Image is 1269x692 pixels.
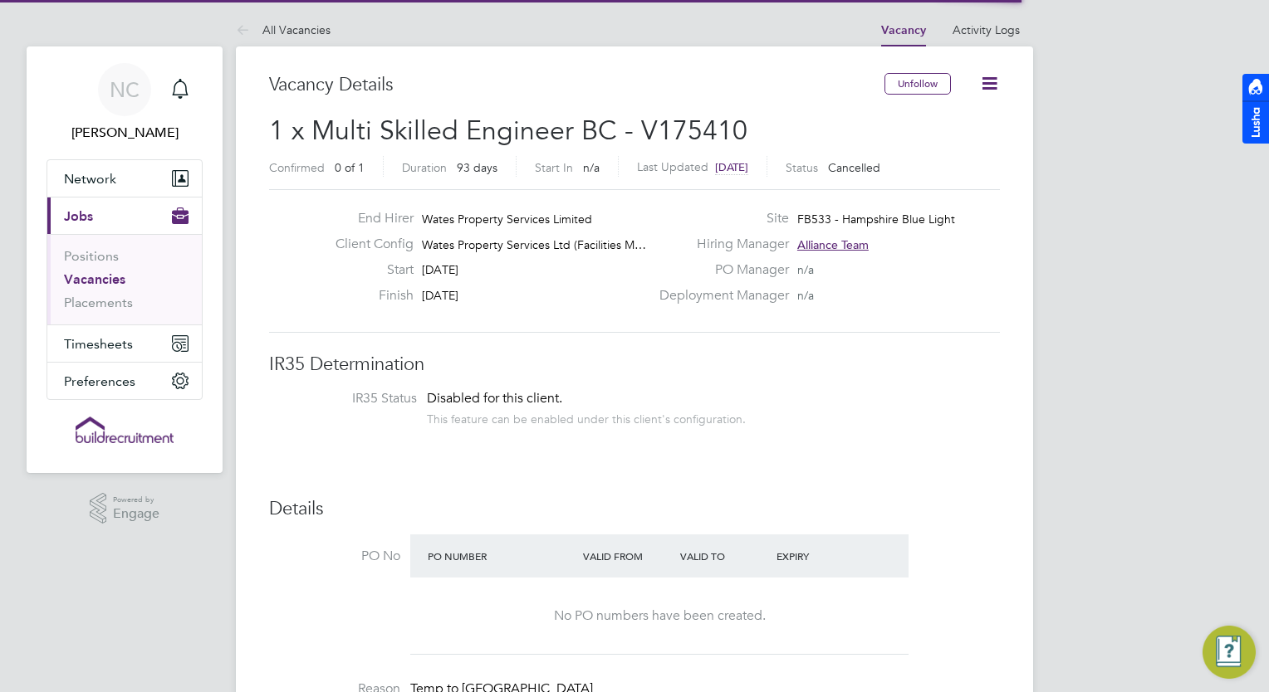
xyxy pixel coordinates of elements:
[47,417,203,443] a: Go to home page
[322,287,414,305] label: Finish
[828,160,880,175] span: Cancelled
[269,497,1000,521] h3: Details
[47,234,202,324] div: Jobs
[457,160,497,175] span: 93 days
[427,407,746,426] div: This feature can be enabled under this client's configuration.
[422,212,592,227] span: Wates Property Services Limited
[269,73,884,97] h3: Vacancy Details
[27,46,223,473] nav: Main navigation
[322,210,414,227] label: End Hirer
[110,79,140,100] span: NC
[113,493,159,507] span: Powered by
[579,541,676,571] div: Valid From
[422,288,458,303] span: [DATE]
[286,390,417,407] label: IR35 Status
[649,261,789,279] label: PO Manager
[64,208,93,224] span: Jobs
[90,493,160,524] a: Powered byEngage
[269,160,325,175] label: Confirmed
[47,123,203,143] span: Natalie Carr
[715,160,748,174] span: [DATE]
[269,548,400,565] label: PO No
[236,22,331,37] a: All Vacancies
[881,23,926,37] a: Vacancy
[47,197,202,234] button: Jobs
[535,160,573,175] label: Start In
[64,295,133,310] a: Placements
[269,115,747,147] span: 1 x Multi Skilled Engineer BC - V175410
[47,325,202,362] button: Timesheets
[335,160,365,175] span: 0 of 1
[64,248,119,264] a: Positions
[269,353,1000,377] h3: IR35 Determination
[322,261,414,279] label: Start
[402,160,447,175] label: Duration
[47,363,202,399] button: Preferences
[676,541,773,571] div: Valid To
[422,262,458,277] span: [DATE]
[427,390,562,407] span: Disabled for this client.
[649,210,789,227] label: Site
[583,160,600,175] span: n/a
[772,541,870,571] div: Expiry
[649,236,789,253] label: Hiring Manager
[1203,626,1256,679] button: Engage Resource Center
[64,336,133,352] span: Timesheets
[953,22,1020,37] a: Activity Logs
[76,417,174,443] img: buildrec-logo-retina.png
[797,237,869,252] span: Alliance Team
[113,507,159,521] span: Engage
[64,373,135,389] span: Preferences
[786,160,818,175] label: Status
[797,262,814,277] span: n/a
[427,607,892,625] div: No PO numbers have been created.
[322,236,414,253] label: Client Config
[797,212,955,227] span: FB533 - Hampshire Blue Light
[64,271,125,287] a: Vacancies
[797,288,814,303] span: n/a
[64,171,116,187] span: Network
[649,287,789,305] label: Deployment Manager
[424,541,579,571] div: PO Number
[47,63,203,143] a: NC[PERSON_NAME]
[637,159,708,174] label: Last Updated
[47,160,202,197] button: Network
[884,73,951,95] button: Unfollow
[422,237,646,252] span: Wates Property Services Ltd (Facilities M…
